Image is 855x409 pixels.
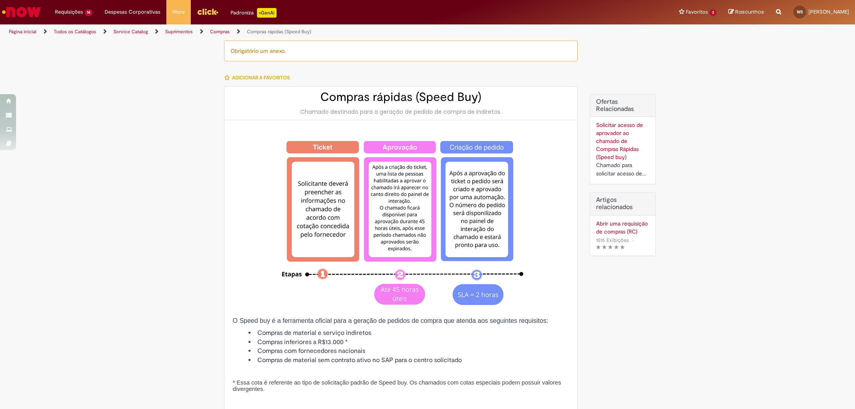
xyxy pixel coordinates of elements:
div: Chamado para solicitar acesso de aprovador ao ticket de Speed buy [596,161,649,178]
span: * Essa cota é referente ao tipo de solicitação padrão de Speed buy. Os chamados com cotas especia... [232,379,561,392]
a: Compras [210,28,230,35]
span: Requisições [55,8,83,16]
span: • [631,235,635,246]
a: Todos os Catálogos [54,28,96,35]
button: Adicionar a Favoritos [224,69,294,86]
a: Compras rápidas (Speed Buy) [247,28,311,35]
span: O Speed buy é a ferramenta oficial para a geração de pedidos de compra que atenda aos seguintes r... [232,317,548,324]
a: Rascunhos [728,8,764,16]
img: ServiceNow [1,4,42,20]
span: [PERSON_NAME] [809,8,849,15]
span: Rascunhos [735,8,764,16]
a: Service Catalog [113,28,148,35]
h2: Ofertas Relacionadas [596,99,649,113]
span: Despesas Corporativas [105,8,160,16]
div: Obrigatório um anexo. [224,40,578,61]
span: More [172,8,185,16]
h2: Compras rápidas (Speed Buy) [232,91,569,104]
a: Página inicial [9,28,36,35]
li: Compras inferiores a R$13.000 * [249,338,569,347]
p: +GenAi [257,8,277,18]
span: 14 [85,9,93,16]
div: Padroniza [230,8,277,18]
span: Adicionar a Favoritos [232,75,290,81]
div: Ofertas Relacionadas [590,94,656,184]
a: Suprimentos [165,28,193,35]
span: 3 [709,9,716,16]
ul: Trilhas de página [6,24,564,39]
a: Solicitar acesso de aprovador ao chamado de Compras Rápidas (Speed buy) [596,121,643,161]
img: click_logo_yellow_360x200.png [197,6,218,18]
h3: Artigos relacionados [596,197,649,211]
span: 1515 Exibições [596,237,629,244]
li: Compras de material sem contrato ativo no SAP para o centro solicitado [249,356,569,365]
span: WS [797,9,803,14]
li: Compras com fornecedores nacionais [249,347,569,356]
li: Compras de material e serviço indiretos [249,328,569,338]
a: Abrir uma requisição de compras (RC) [596,220,649,236]
span: Favoritos [686,8,708,16]
div: Chamado destinado para a geração de pedido de compra de indiretos. [232,108,569,116]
